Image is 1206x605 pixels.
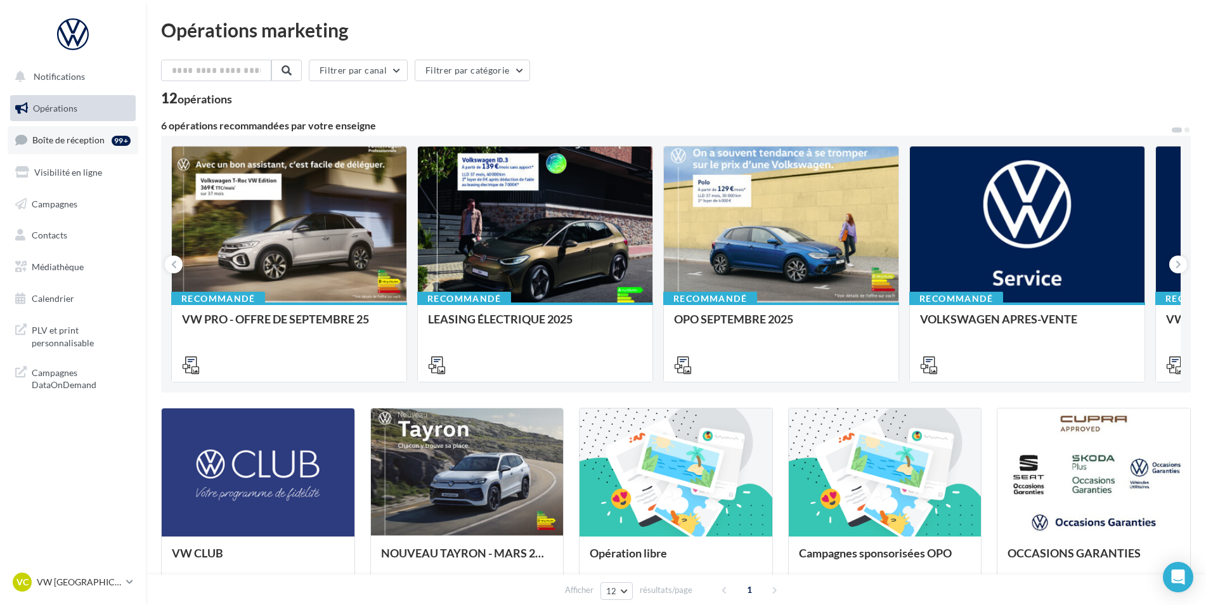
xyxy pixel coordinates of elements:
div: LEASING ÉLECTRIQUE 2025 [428,313,642,338]
a: Contacts [8,222,138,249]
span: Visibilité en ligne [34,167,102,178]
div: 6 opérations recommandées par votre enseigne [161,120,1170,131]
a: Boîte de réception99+ [8,126,138,153]
div: Open Intercom Messenger [1163,562,1193,592]
div: OPO SEPTEMBRE 2025 [674,313,888,338]
a: Visibilité en ligne [8,159,138,186]
div: 12 [161,91,232,105]
div: Opération libre [590,547,762,572]
button: Filtrer par catégorie [415,60,530,81]
div: NOUVEAU TAYRON - MARS 2025 [381,547,554,572]
div: VW CLUB [172,547,344,572]
a: Campagnes [8,191,138,218]
span: Contacts [32,230,67,240]
div: VOLKSWAGEN APRES-VENTE [920,313,1134,338]
a: VC VW [GEOGRAPHIC_DATA] [10,570,136,594]
button: Notifications [8,63,133,90]
div: OCCASIONS GARANTIES [1008,547,1180,572]
span: Médiathèque [32,261,84,272]
span: PLV et print personnalisable [32,322,131,349]
a: Opérations [8,95,138,122]
span: Opérations [33,103,77,114]
div: Opérations marketing [161,20,1191,39]
span: 1 [739,580,760,600]
span: Campagnes [32,198,77,209]
a: PLV et print personnalisable [8,316,138,354]
div: 99+ [112,136,131,146]
div: Recommandé [909,292,1003,306]
button: 12 [600,582,633,600]
a: Médiathèque [8,254,138,280]
span: Calendrier [32,293,74,304]
div: Campagnes sponsorisées OPO [799,547,971,572]
div: Recommandé [171,292,265,306]
span: VC [16,576,29,589]
button: Filtrer par canal [309,60,408,81]
div: Recommandé [417,292,511,306]
p: VW [GEOGRAPHIC_DATA] [37,576,121,589]
div: VW PRO - OFFRE DE SEPTEMBRE 25 [182,313,396,338]
span: résultats/page [640,584,692,596]
span: Afficher [565,584,593,596]
a: Calendrier [8,285,138,312]
span: Boîte de réception [32,134,105,145]
span: 12 [606,586,617,596]
span: Notifications [34,71,85,82]
a: Campagnes DataOnDemand [8,359,138,396]
div: Recommandé [663,292,757,306]
span: Campagnes DataOnDemand [32,364,131,391]
div: opérations [178,93,232,105]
